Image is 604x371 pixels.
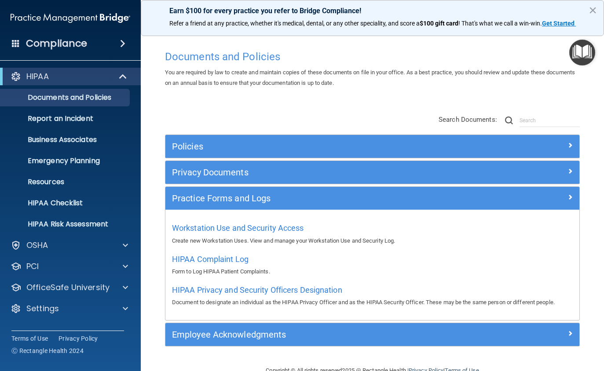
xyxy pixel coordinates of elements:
strong: $100 gift card [420,20,458,27]
p: OfficeSafe University [26,282,110,293]
a: Terms of Use [11,334,48,343]
span: You are required by law to create and maintain copies of these documents on file in your office. ... [165,69,575,86]
a: Settings [11,303,128,314]
h4: Documents and Policies [165,51,580,62]
a: OfficeSafe University [11,282,128,293]
strong: Get Started [542,20,575,27]
h5: Employee Acknowledgments [172,330,469,339]
a: Privacy Policy [59,334,98,343]
p: Resources [6,178,126,186]
p: PCI [26,261,39,272]
span: HIPAA Complaint Log [172,255,249,264]
a: Policies [172,139,573,153]
span: Search Documents: [439,116,497,124]
button: Close [589,3,597,17]
p: Form to Log HIPAA Patient Complaints. [172,266,573,277]
a: OSHA [11,240,128,251]
p: Earn $100 for every practice you refer to Bridge Compliance! [169,7,575,15]
img: ic-search.3b580494.png [505,116,513,124]
span: ! That's what we call a win-win. [458,20,542,27]
a: Get Started [542,20,576,27]
a: HIPAA [11,71,128,82]
p: Documents and Policies [6,93,126,102]
span: Workstation Use and Security Access [172,223,304,233]
h5: Privacy Documents [172,167,469,177]
span: HIPAA Privacy and Security Officers Designation [172,285,342,295]
p: Document to designate an individual as the HIPAA Privacy Officer and as the HIPAA Security Office... [172,297,573,308]
h4: Compliance [26,37,87,50]
img: PMB logo [11,9,130,27]
a: HIPAA Complaint Log [172,257,249,263]
a: HIPAA Privacy and Security Officers Designation [172,287,342,294]
a: Practice Forms and Logs [172,191,573,205]
span: Ⓒ Rectangle Health 2024 [11,346,84,355]
a: Employee Acknowledgments [172,327,573,342]
h5: Practice Forms and Logs [172,193,469,203]
p: Business Associates [6,135,126,144]
p: Emergency Planning [6,156,126,165]
p: OSHA [26,240,48,251]
button: Open Resource Center [569,40,595,65]
h5: Policies [172,142,469,151]
p: Settings [26,303,59,314]
p: Create new Workstation Uses. View and manage your Workstation Use and Security Log. [172,236,573,246]
a: Workstation Use and Security Access [172,226,304,232]
input: Search [520,114,580,127]
p: HIPAA Checklist [6,199,126,207]
p: Report an Incident [6,114,126,123]
p: HIPAA Risk Assessment [6,220,126,229]
a: Privacy Documents [172,165,573,179]
a: PCI [11,261,128,272]
p: HIPAA [26,71,49,82]
span: Refer a friend at any practice, whether it's medical, dental, or any other speciality, and score a [169,20,420,27]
